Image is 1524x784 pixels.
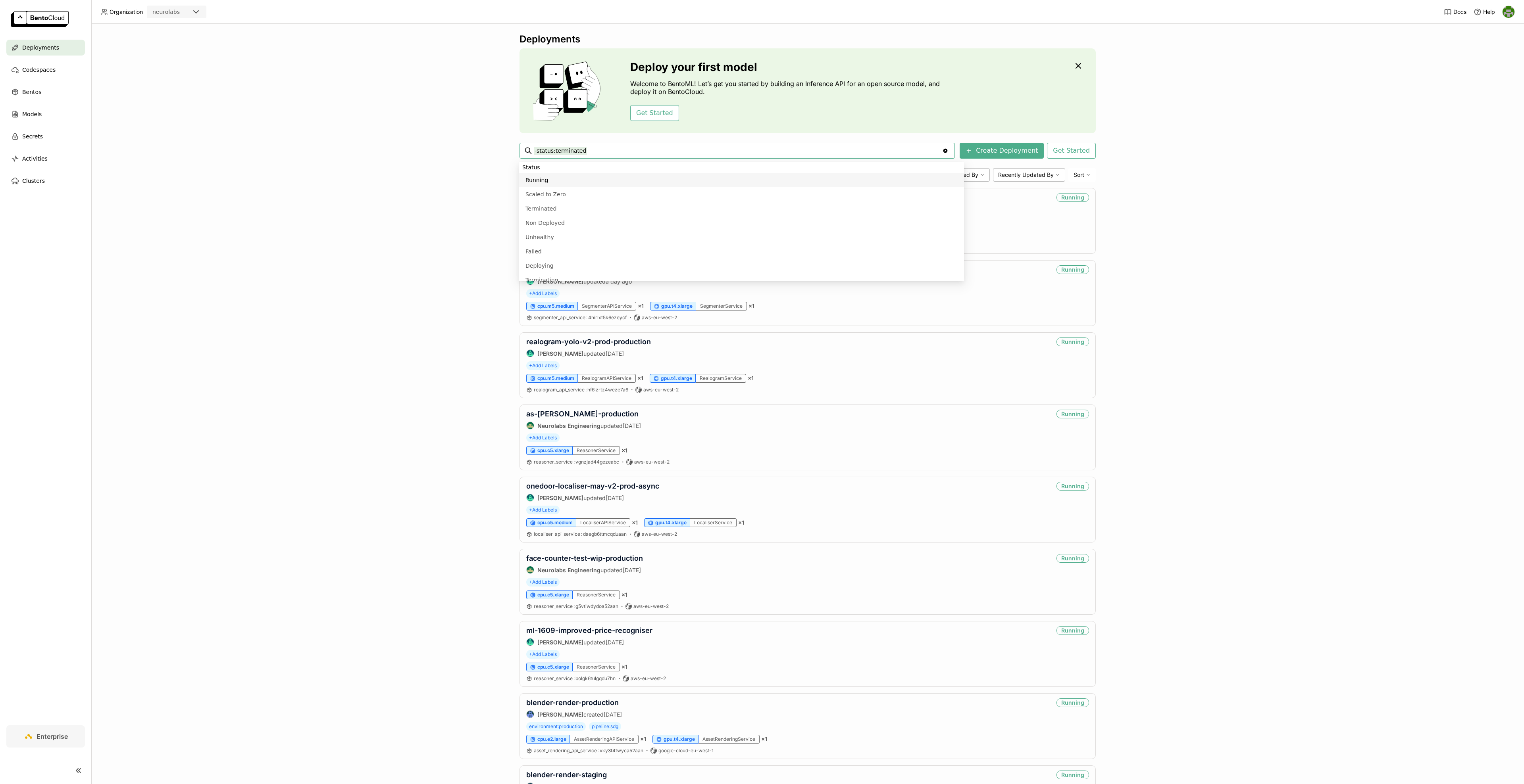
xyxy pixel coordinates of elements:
li: Scaled to Zero [519,187,964,201]
div: ReasonerService [573,446,620,455]
span: pipeline:sdg [589,722,621,731]
strong: [PERSON_NAME] [537,711,583,718]
img: Neurolabs Engineering [527,566,534,573]
span: cpu.c5.xlarge [537,447,569,454]
span: [DATE] [606,350,624,357]
div: Running [1056,482,1089,491]
h3: Deploy your first model [630,61,944,73]
a: realogram_api_service:hf6izrtz4weze7a6 [534,387,628,393]
div: Running [1056,337,1089,346]
span: Codespaces [22,65,56,75]
li: Terminated [519,201,964,216]
img: Calin Cojocaru [527,494,534,501]
span: Docs [1453,8,1466,15]
span: aws-eu-west-2 [634,459,670,465]
span: × 1 [632,519,638,526]
span: environment:production [526,722,586,731]
div: AssetRenderingService [698,735,760,744]
img: Paul Pop [527,711,534,718]
a: Docs [1444,8,1466,16]
span: realogram_api_service hf6izrtz4weze7a6 [534,387,628,393]
span: × 1 [638,303,644,310]
span: : [586,314,587,320]
span: +Add Labels [526,578,560,587]
span: cpu.e2.large [537,736,566,742]
span: × 1 [637,375,643,382]
span: aws-eu-west-2 [631,675,666,682]
span: +Add Labels [526,433,560,442]
li: Unhealthy [519,230,964,244]
a: Enterprise [6,725,85,748]
strong: [PERSON_NAME] [537,278,583,285]
div: Sort [1068,168,1096,182]
span: Organization [110,8,143,15]
span: : [573,675,575,681]
input: Selected neurolabs. [181,8,181,16]
div: ReasonerService [573,663,620,671]
span: : [573,459,575,465]
span: Bentos [22,87,41,97]
div: neurolabs [152,8,180,16]
li: Running [519,173,964,187]
span: [DATE] [623,567,641,573]
span: reasoner_service g5vtiwdydoa52aan [534,603,618,609]
span: Secrets [22,132,43,141]
a: Models [6,106,85,122]
div: Running [1056,771,1089,779]
span: cpu.m5.medium [537,375,574,381]
span: × 1 [738,519,744,526]
span: : [585,387,587,393]
span: × 1 [748,375,754,382]
div: ReasonerService [573,590,620,599]
span: [DATE] [606,495,624,501]
a: blender-render-staging [526,771,607,779]
li: Terminating [519,273,964,287]
li: Deploying [519,259,964,273]
a: reasoner_service:g5vtiwdydoa52aan [534,603,618,610]
span: gpu.t4.xlarge [661,303,693,309]
div: Running [1056,265,1089,274]
span: × 1 [622,447,627,454]
span: aws-eu-west-2 [643,387,679,393]
li: Non Deployed [519,216,964,230]
div: AssetRenderingAPIService [570,735,639,744]
img: Calin Cojocaru [527,278,534,285]
div: Created By [944,168,990,182]
span: gpu.t4.xlarge [655,519,687,526]
a: Activities [6,151,85,167]
span: gpu.t4.xlarge [664,736,695,742]
span: +Add Labels [526,650,560,659]
span: asset_rendering_api_service vky3t4twyca52aan [534,748,643,753]
span: × 1 [749,303,754,310]
div: Help [1474,8,1495,16]
a: reasoner_service:vgnzjad44gezeabc [534,459,619,465]
div: Running [1056,554,1089,563]
button: Get Started [1047,143,1096,159]
span: [DATE] [623,422,641,429]
span: [DATE] [604,711,622,718]
img: logo [11,11,69,27]
div: Running [1056,698,1089,707]
span: × 1 [640,736,646,743]
div: created [526,710,622,718]
div: LocaliserAPIService [576,518,630,527]
div: RealogramService [696,374,746,383]
img: Neurolabs Engineering [527,422,534,429]
span: cpu.m5.medium [537,303,574,309]
a: Codespaces [6,62,85,78]
span: : [581,531,582,537]
span: [DATE] [606,639,624,646]
svg: Clear value [942,148,949,154]
img: cover onboarding [526,61,611,121]
span: +Add Labels [526,506,560,514]
p: Welcome to BentoML! Let’s get you started by building an Inference API for an open source model, ... [630,80,944,96]
a: Deployments [6,40,85,56]
button: Create Deployment [960,143,1044,159]
button: Get Started [630,105,679,121]
span: google-cloud-eu-west-1 [658,748,714,754]
span: Models [22,109,42,119]
span: reasoner_service vgnzjad44gezeabc [534,459,619,465]
span: aws-eu-west-2 [642,314,677,321]
strong: [PERSON_NAME] [537,639,583,646]
span: Recently Updated By [998,171,1054,178]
